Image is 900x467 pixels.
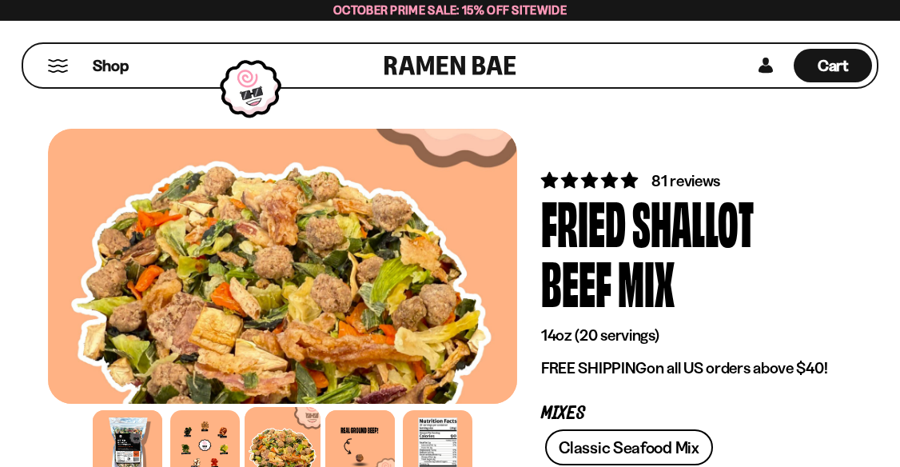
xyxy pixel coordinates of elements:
a: Classic Seafood Mix [545,429,712,465]
strong: FREE SHIPPING [541,358,647,377]
span: Shop [93,55,129,77]
div: Cart [794,44,872,87]
p: 14oz (20 servings) [541,325,828,345]
div: Mix [618,252,675,312]
p: on all US orders above $40! [541,358,828,378]
span: Cart [818,56,849,75]
span: 4.83 stars [541,170,641,190]
a: Shop [93,49,129,82]
div: Beef [541,252,611,312]
span: 81 reviews [651,171,720,190]
div: Shallot [632,192,754,252]
div: Fried [541,192,626,252]
button: Mobile Menu Trigger [47,59,69,73]
p: Mixes [541,406,828,421]
span: October Prime Sale: 15% off Sitewide [333,2,567,18]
